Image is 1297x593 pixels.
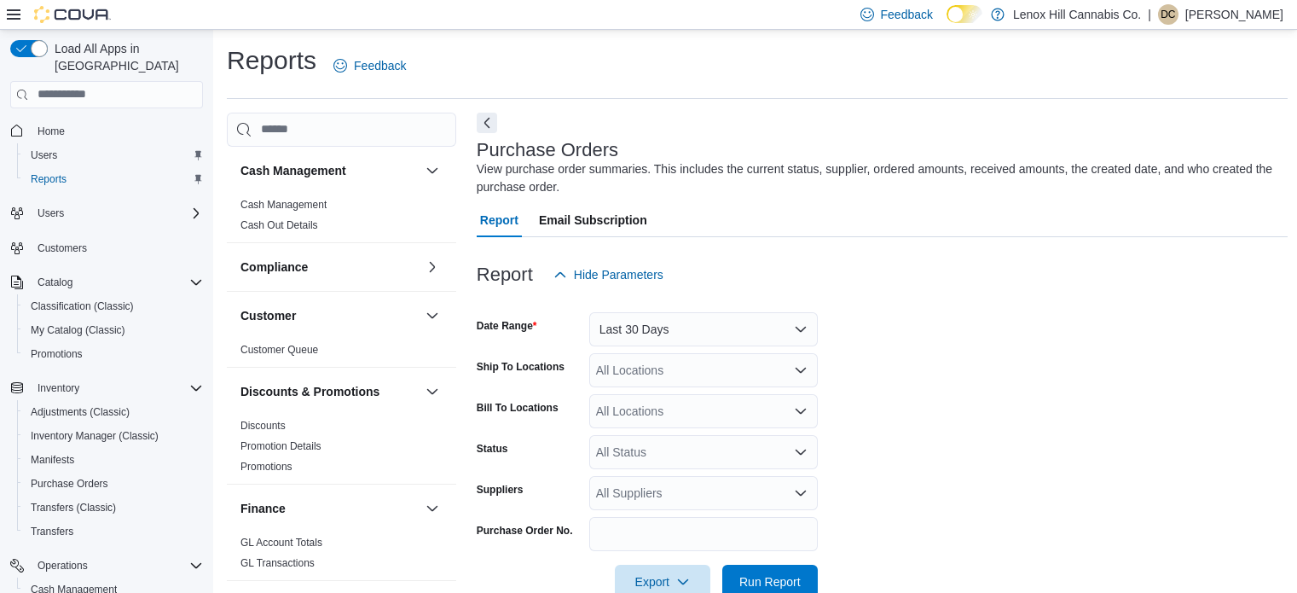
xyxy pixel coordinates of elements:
button: Users [3,201,210,225]
span: Users [24,145,203,166]
span: Transfers [31,525,73,538]
button: Transfers (Classic) [17,496,210,520]
button: Compliance [240,259,419,276]
a: My Catalog (Classic) [24,320,132,340]
a: Promotions [240,461,292,473]
span: Inventory [38,381,79,395]
span: Cash Out Details [240,218,318,232]
span: Promotion Details [240,439,321,453]
button: Manifests [17,448,210,472]
span: Run Report [739,573,801,590]
span: Report [480,203,518,237]
input: Dark Mode [947,5,982,23]
p: | [1148,4,1151,25]
button: Next [477,113,497,133]
span: Operations [31,555,203,576]
h3: Purchase Orders [477,140,618,160]
span: Customers [31,237,203,259]
span: Promotions [240,460,292,474]
span: Promotions [31,347,83,361]
span: Hide Parameters [574,266,663,283]
span: Reports [24,169,203,189]
label: Suppliers [477,483,524,497]
span: GL Transactions [240,556,315,570]
a: Inventory Manager (Classic) [24,426,165,446]
span: Inventory [31,378,203,398]
span: Users [31,203,203,224]
span: Promotions [24,344,203,364]
button: Discounts & Promotions [422,381,443,402]
span: Purchase Orders [31,477,108,491]
div: Dominick Cuffaro [1158,4,1178,25]
span: Purchase Orders [24,474,203,494]
button: Finance [422,498,443,519]
span: Cash Management [240,198,327,212]
a: Cash Out Details [240,219,318,231]
button: Inventory [3,376,210,400]
button: Inventory [31,378,86,398]
a: Reports [24,169,73,189]
a: Transfers (Classic) [24,497,123,518]
button: Customer [240,307,419,324]
span: Adjustments (Classic) [24,402,203,422]
button: Finance [240,500,419,517]
h3: Customer [240,307,296,324]
h1: Reports [227,44,316,78]
h3: Discounts & Promotions [240,383,379,400]
span: Load All Apps in [GEOGRAPHIC_DATA] [48,40,203,74]
div: Discounts & Promotions [227,416,456,484]
h3: Cash Management [240,162,346,179]
span: Email Subscription [539,203,647,237]
button: Customers [3,235,210,260]
button: Customer [422,305,443,326]
a: Customers [31,238,94,259]
a: Manifests [24,450,81,470]
button: My Catalog (Classic) [17,318,210,342]
button: Open list of options [794,363,808,377]
span: Operations [38,559,88,573]
span: Home [38,125,65,138]
button: Open list of options [794,445,808,459]
span: Transfers [24,521,203,542]
button: Operations [31,555,95,576]
span: My Catalog (Classic) [24,320,203,340]
span: Users [38,206,64,220]
div: Cash Management [227,195,456,242]
button: Cash Management [422,160,443,181]
span: Manifests [24,450,203,470]
button: Hide Parameters [547,258,670,292]
p: [PERSON_NAME] [1185,4,1283,25]
button: Cash Management [240,162,419,179]
span: Adjustments (Classic) [31,405,130,419]
h3: Finance [240,500,286,517]
button: Last 30 Days [589,312,818,346]
a: Users [24,145,64,166]
button: Adjustments (Classic) [17,400,210,424]
span: My Catalog (Classic) [31,323,125,337]
a: GL Account Totals [240,537,322,549]
span: Transfers (Classic) [31,501,116,515]
label: Status [477,442,508,456]
button: Catalog [31,272,79,293]
span: Customer Queue [240,343,318,357]
a: Adjustments (Classic) [24,402,136,422]
button: Compliance [422,257,443,277]
button: Open list of options [794,404,808,418]
span: Catalog [38,276,72,289]
button: Home [3,119,210,143]
a: Promotions [24,344,90,364]
a: Transfers [24,521,80,542]
button: Purchase Orders [17,472,210,496]
a: Customer Queue [240,344,318,356]
span: Feedback [354,57,406,74]
h3: Report [477,265,533,285]
a: Home [31,121,72,142]
button: Transfers [17,520,210,544]
button: Catalog [3,270,210,294]
span: Classification (Classic) [24,296,203,317]
label: Ship To Locations [477,360,565,374]
span: Transfers (Classic) [24,497,203,518]
span: Inventory Manager (Classic) [31,429,159,443]
a: GL Transactions [240,557,315,569]
span: DC [1161,4,1175,25]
